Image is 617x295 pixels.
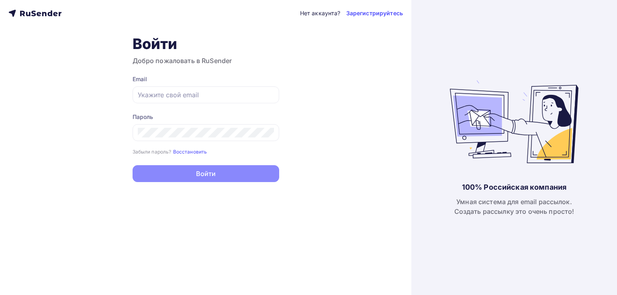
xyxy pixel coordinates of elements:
a: Восстановить [173,148,207,155]
div: 100% Российская компания [462,182,566,192]
div: Умная система для email рассылок. Создать рассылку это очень просто! [454,197,574,216]
a: Зарегистрируйтесь [346,9,403,17]
button: Войти [133,165,279,182]
h3: Добро пожаловать в RuSender [133,56,279,66]
h1: Войти [133,35,279,53]
small: Восстановить [173,149,207,155]
div: Нет аккаунта? [300,9,341,17]
div: Пароль [133,113,279,121]
small: Забыли пароль? [133,149,172,155]
input: Укажите свой email [138,90,274,100]
div: Email [133,75,279,83]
